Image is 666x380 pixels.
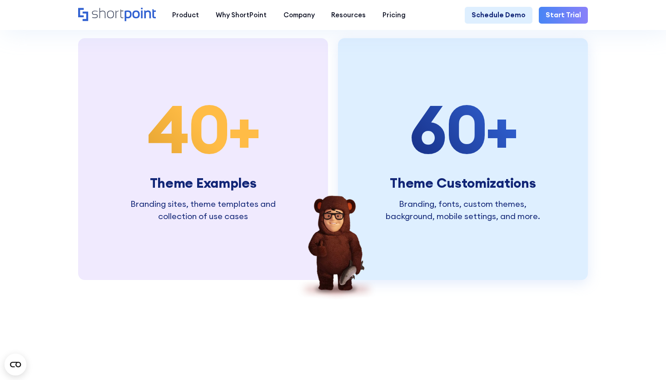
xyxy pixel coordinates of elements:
a: 40+Theme ExamplesBranding sites, theme templates and collection of use cases [78,38,328,280]
div: Product [172,10,199,20]
p: Branding sites, theme templates and collection of use cases [124,198,282,223]
p: Branding, fonts, custom themes, background, mobile settings, and more. [384,198,542,223]
div: + [124,95,282,162]
a: Home [78,8,155,22]
a: Schedule Demo [465,7,532,24]
a: Start Trial [539,7,587,24]
div: Resources [331,10,366,20]
a: Pricing [374,7,414,24]
a: Product [164,7,208,24]
a: 60+Theme CustomizationsBranding, fonts, custom themes, background, mobile settings, and more. [338,38,588,280]
a: Resources [323,7,374,24]
button: Open CMP widget [5,354,26,375]
h3: Theme Examples [124,175,282,191]
iframe: Chat Widget [621,336,666,380]
span: 40 [147,86,228,171]
div: Pricing [383,10,406,20]
a: Company [275,7,323,24]
div: Why ShortPoint [216,10,267,20]
div: Company [283,10,315,20]
h3: Theme Customizations [384,175,542,191]
div: + [384,95,542,162]
span: 60 [409,86,486,171]
a: Why ShortPoint [208,7,275,24]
